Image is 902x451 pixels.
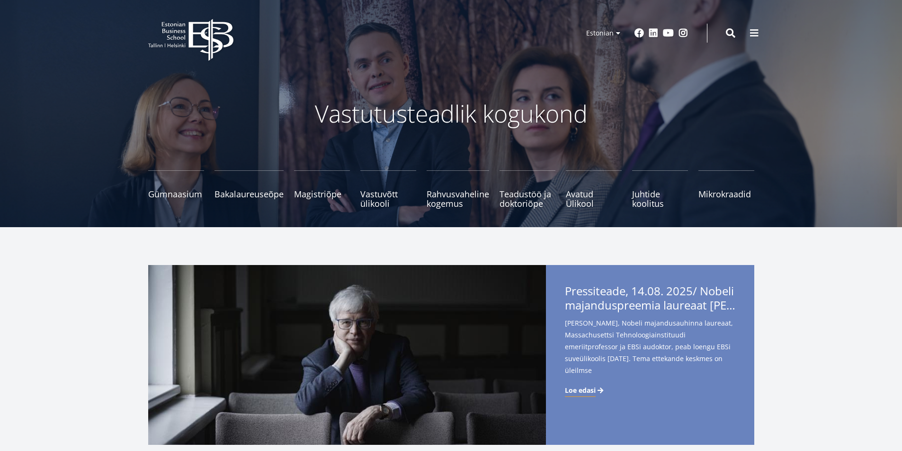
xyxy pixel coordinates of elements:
span: Vastuvõtt ülikooli [360,189,416,208]
span: Loe edasi [565,386,596,395]
span: Magistriõpe [294,189,350,199]
span: Mikrokraadid [698,189,754,199]
a: Teadustöö ja doktoriõpe [500,170,555,208]
span: Bakalaureuseõpe [214,189,284,199]
span: Pressiteade, 14.08. 2025/ Nobeli [565,284,735,315]
a: Youtube [663,28,674,38]
a: Vastuvõtt ülikooli [360,170,416,208]
a: Gümnaasium [148,170,204,208]
a: Instagram [679,28,688,38]
a: Mikrokraadid [698,170,754,208]
a: Magistriõpe [294,170,350,208]
a: Juhtide koolitus [632,170,688,208]
span: Avatud Ülikool [566,189,622,208]
span: Teadustöö ja doktoriõpe [500,189,555,208]
span: [PERSON_NAME], Nobeli majandusauhinna laureaat, Massachusettsi Tehnoloogiainstituudi emeriitprofe... [565,317,735,391]
span: Gümnaasium [148,189,204,199]
a: Bakalaureuseõpe [214,170,284,208]
span: majanduspreemia laureaat [PERSON_NAME] esineb EBSi suveülikoolis [565,298,735,312]
span: Rahvusvaheline kogemus [427,189,489,208]
span: Juhtide koolitus [632,189,688,208]
a: Linkedin [649,28,658,38]
a: Avatud Ülikool [566,170,622,208]
img: a [148,265,546,445]
a: Facebook [634,28,644,38]
a: Rahvusvaheline kogemus [427,170,489,208]
a: Loe edasi [565,386,605,395]
p: Vastutusteadlik kogukond [200,99,702,128]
